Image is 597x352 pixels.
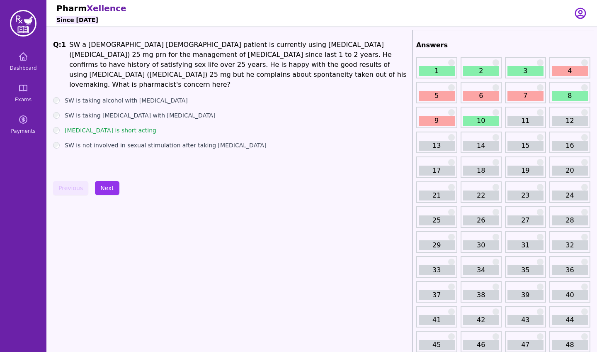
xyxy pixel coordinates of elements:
a: 46 [463,340,499,350]
a: 26 [463,215,499,225]
a: 44 [552,315,588,325]
a: 13 [419,141,455,151]
a: 20 [552,166,588,176]
a: 43 [507,315,544,325]
button: Next [95,181,119,195]
a: 45 [419,340,455,350]
label: SW is not involved in sexual stimulation after taking [MEDICAL_DATA] [65,141,267,149]
a: 31 [507,240,544,250]
a: 41 [419,315,455,325]
a: 15 [507,141,544,151]
a: 2 [463,66,499,76]
a: 32 [552,240,588,250]
a: 3 [507,66,544,76]
a: 21 [419,191,455,200]
img: PharmXellence Logo [10,10,36,37]
label: [MEDICAL_DATA] is short acting [65,126,156,134]
h2: Answers [416,40,590,50]
label: SW is taking [MEDICAL_DATA] with [MEDICAL_DATA] [65,111,216,120]
a: 1 [419,66,455,76]
a: 39 [507,290,544,300]
a: 23 [507,191,544,200]
a: 6 [463,91,499,101]
label: SW is taking alcohol with [MEDICAL_DATA] [65,96,188,105]
a: 30 [463,240,499,250]
a: 19 [507,166,544,176]
a: 22 [463,191,499,200]
span: Pharm [56,3,87,13]
a: 7 [507,91,544,101]
a: 11 [507,116,544,126]
a: 47 [507,340,544,350]
a: 9 [419,116,455,126]
a: 16 [552,141,588,151]
a: 24 [552,191,588,200]
a: Dashboard [3,46,43,76]
a: 25 [419,215,455,225]
span: Dashboard [10,65,36,71]
a: 27 [507,215,544,225]
a: 33 [419,265,455,275]
a: 38 [463,290,499,300]
a: 28 [552,215,588,225]
h1: Q: 1 [53,40,66,90]
a: 37 [419,290,455,300]
h1: SW a [DEMOGRAPHIC_DATA] [DEMOGRAPHIC_DATA] patient is currently using [MEDICAL_DATA] ([MEDICAL_DA... [69,40,409,90]
a: 18 [463,166,499,176]
a: 35 [507,265,544,275]
a: 10 [463,116,499,126]
a: 17 [419,166,455,176]
a: 14 [463,141,499,151]
a: 42 [463,315,499,325]
a: 40 [552,290,588,300]
a: 48 [552,340,588,350]
a: 8 [552,91,588,101]
span: Payments [11,128,36,134]
a: 12 [552,116,588,126]
a: Payments [3,110,43,139]
a: 4 [552,66,588,76]
a: 34 [463,265,499,275]
a: 29 [419,240,455,250]
span: Exams [15,96,32,103]
a: 5 [419,91,455,101]
span: Xellence [87,3,126,13]
a: 36 [552,265,588,275]
a: Exams [3,78,43,108]
h6: Since [DATE] [56,16,98,24]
